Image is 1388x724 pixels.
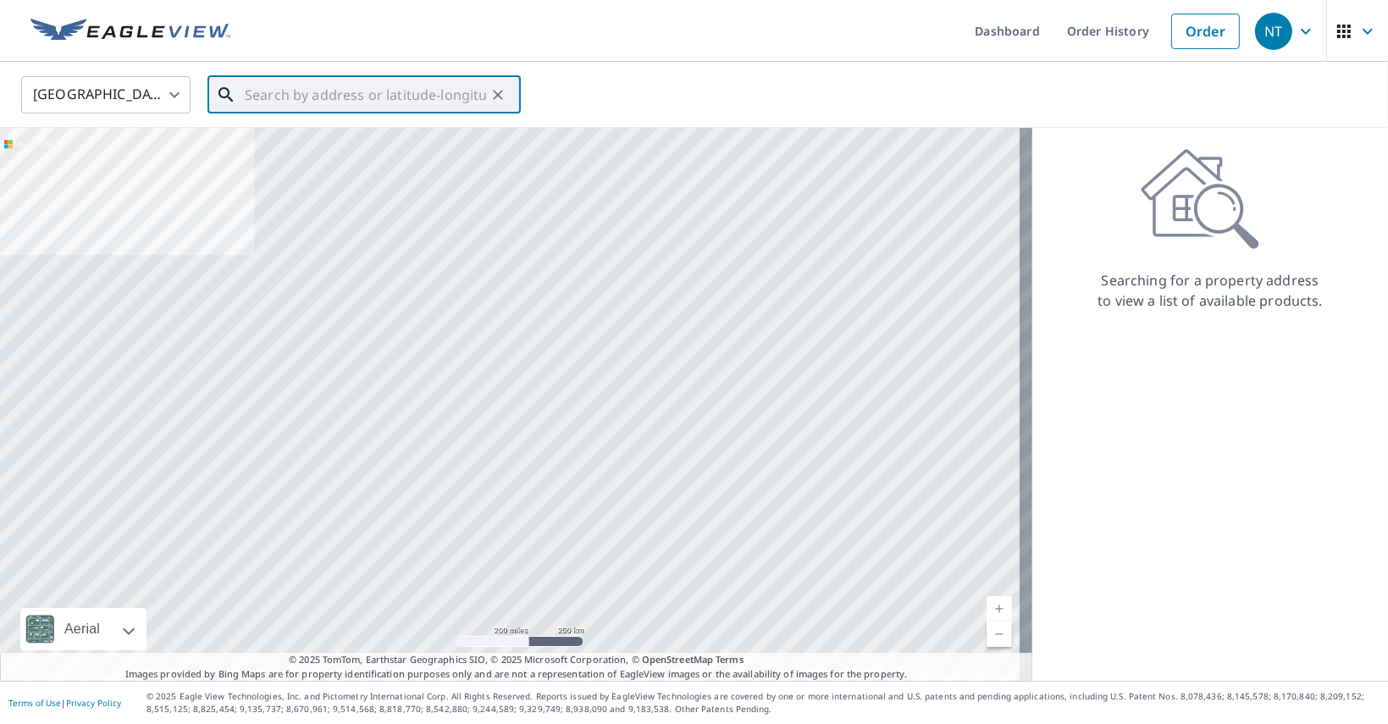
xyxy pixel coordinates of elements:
[21,71,191,119] div: [GEOGRAPHIC_DATA]
[1097,270,1324,311] p: Searching for a property address to view a list of available products.
[20,608,147,650] div: Aerial
[716,653,744,666] a: Terms
[987,596,1012,622] a: Current Level 5, Zoom In
[30,19,230,44] img: EV Logo
[987,622,1012,647] a: Current Level 5, Zoom Out
[66,697,121,709] a: Privacy Policy
[59,608,105,650] div: Aerial
[8,698,121,708] p: |
[1255,13,1292,50] div: NT
[486,83,510,107] button: Clear
[642,653,713,666] a: OpenStreetMap
[1171,14,1240,49] a: Order
[289,653,744,667] span: © 2025 TomTom, Earthstar Geographics SIO, © 2025 Microsoft Corporation, ©
[8,697,61,709] a: Terms of Use
[147,690,1380,716] p: © 2025 Eagle View Technologies, Inc. and Pictometry International Corp. All Rights Reserved. Repo...
[245,71,486,119] input: Search by address or latitude-longitude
